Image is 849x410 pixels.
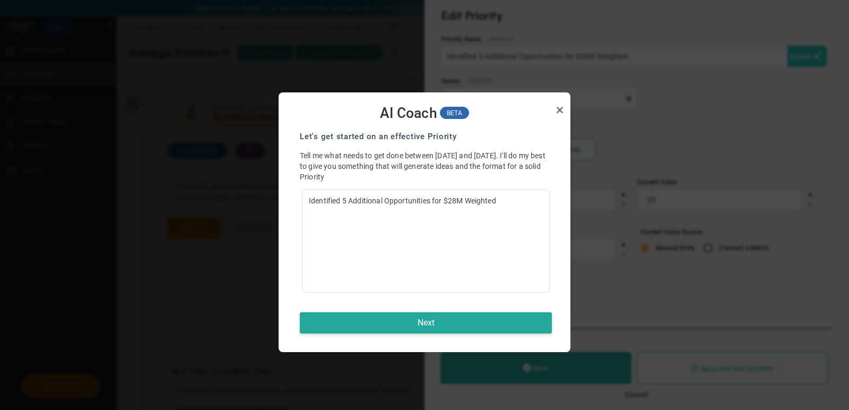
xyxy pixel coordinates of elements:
span: AI Coach [380,105,437,122]
p: Tell me what needs to get done between [DATE] and [DATE]. I'll do my best to give you something t... [300,150,552,182]
h3: Let's get started on an effective Priority [300,131,552,142]
a: Close [553,104,566,116]
span: BETA [440,107,470,119]
button: Next [300,312,552,334]
div: Identified 5 Additional Opportunities for $28M Weighted [302,190,550,293]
